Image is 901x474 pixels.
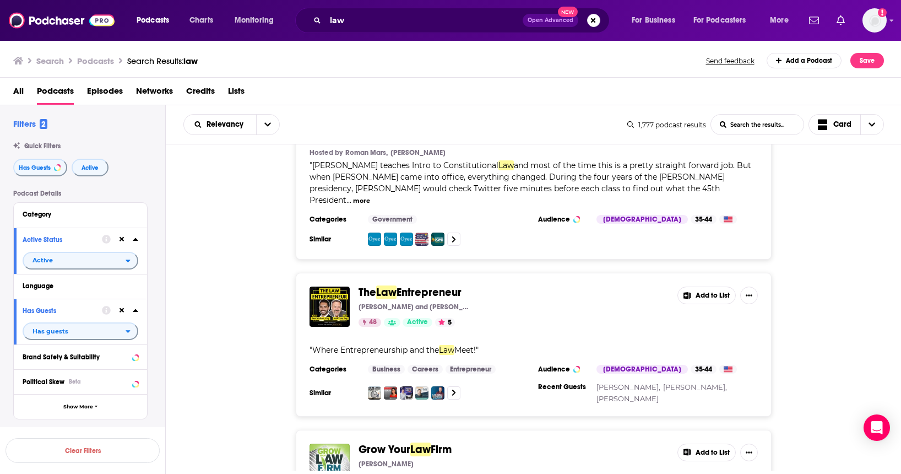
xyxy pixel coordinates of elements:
p: Podcast Details [13,190,148,197]
button: more [353,196,370,206]
p: [PERSON_NAME] and [PERSON_NAME] [359,303,469,311]
a: Government [368,215,417,224]
span: law [183,56,198,66]
img: Podchaser - Follow, Share and Rate Podcasts [9,10,115,31]
span: Has Guests [19,165,51,171]
button: open menu [129,12,183,29]
button: Has Guests [13,159,67,176]
h3: Search [36,56,64,66]
a: Episodes [87,82,123,105]
span: Card [833,121,851,128]
img: Maximum Lawyer [400,386,413,400]
p: [PERSON_NAME] [359,460,414,468]
a: [PERSON_NAME], [663,383,727,391]
a: Credits [186,82,215,105]
span: " " [310,345,479,355]
span: Monitoring [235,13,274,28]
div: [DEMOGRAPHIC_DATA] [596,365,688,374]
button: Language [23,279,138,293]
span: Networks [136,82,173,105]
span: Where Entrepreneurship and the [312,345,439,355]
a: U.S. Supreme Court 2014 Term Arguments [368,233,381,246]
span: Law [498,160,514,170]
div: Search podcasts, credits, & more... [306,8,620,33]
button: open menu [227,12,288,29]
button: Political SkewBeta [23,374,138,388]
svg: Add a profile image [878,8,887,17]
a: U.S. Supreme Court 2013 Term Arguments [400,233,413,246]
img: U.S. Supreme Court 2010 Term Arguments [384,233,397,246]
h3: Categories [310,365,359,374]
a: Show notifications dropdown [832,11,849,30]
div: [DEMOGRAPHIC_DATA] [596,215,688,224]
span: More [770,13,789,28]
img: User Profile [862,8,887,33]
span: Logged in as patiencebaldacci [862,8,887,33]
img: Un-Billable Hour: Business Management Strategies for the Busy Lawyer Around the Community Table [368,386,381,400]
span: Lists [228,82,245,105]
span: Grow Your [359,443,410,456]
span: Firm [431,443,452,456]
button: open menu [686,12,762,29]
span: 48 [369,317,377,328]
a: Show notifications dropdown [805,11,823,30]
button: Show More [14,394,147,419]
span: The [359,286,376,299]
h2: Choose List sort [183,114,280,135]
button: Brand Safety & Suitability [23,349,138,363]
span: Active [407,317,428,328]
button: Add to List [677,444,736,461]
span: Entrepreneur [397,286,462,299]
span: Quick Filters [24,142,61,150]
span: Active [82,165,99,171]
a: Active [403,318,432,327]
img: Bound By Oath by IJ [431,233,444,246]
span: All [13,82,24,105]
h3: Categories [310,215,359,224]
img: Make No Law: The First Amendment Podcast [415,233,428,246]
a: Careers [408,365,443,374]
button: Show profile menu [862,8,887,33]
a: Roman Mars, [345,148,388,157]
button: Active [72,159,108,176]
div: 35-44 [691,365,717,374]
span: 2 [40,119,47,129]
button: Save [850,53,884,68]
img: New Solo [384,386,397,400]
a: 48 [359,318,381,327]
span: Relevancy [207,121,247,128]
a: Profit with Law: Profitable Law Firm Growth [415,386,428,400]
a: Add a Podcast [767,53,842,68]
div: Open Intercom Messenger [864,414,890,441]
button: Active Status [23,233,102,246]
h3: Podcasts [77,56,114,66]
span: " [310,160,751,205]
span: Active [32,257,53,263]
span: Political Skew [23,378,64,386]
span: Law [376,286,397,299]
div: 35-44 [691,215,717,224]
span: Open Advanced [528,18,573,23]
div: Active Status [23,236,95,244]
button: Add to List [677,287,736,304]
span: For Podcasters [693,13,746,28]
img: Law Firm Marketing Hacks Podcast [431,386,444,400]
a: Entrepreneur [446,365,496,374]
button: open menu [184,121,256,128]
div: Language [23,282,131,290]
h2: Choose View [808,114,884,135]
div: Category [23,211,131,218]
button: Show More Button [740,287,758,304]
h2: filter dropdown [23,252,138,270]
button: Open AdvancedNew [523,14,578,27]
h4: Hosted by [310,148,343,157]
button: open menu [256,115,279,134]
a: [PERSON_NAME] [390,148,446,157]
